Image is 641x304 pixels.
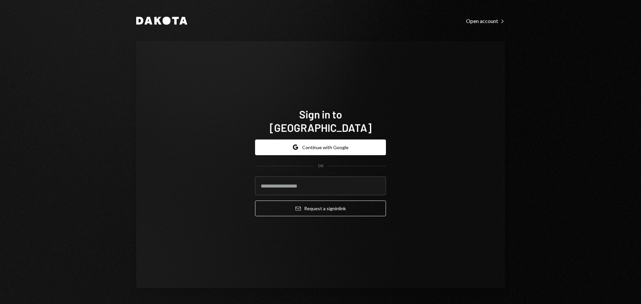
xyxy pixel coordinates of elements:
[466,17,505,24] a: Open account
[255,107,386,134] h1: Sign in to [GEOGRAPHIC_DATA]
[318,163,324,169] div: OR
[255,201,386,216] button: Request a signinlink
[255,139,386,155] button: Continue with Google
[466,18,505,24] div: Open account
